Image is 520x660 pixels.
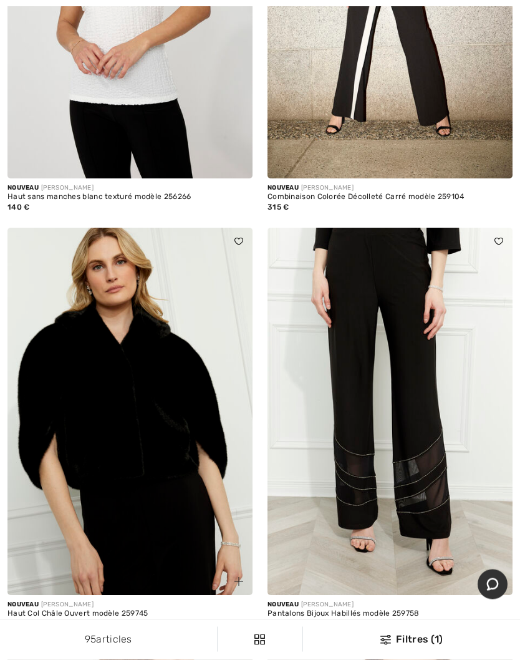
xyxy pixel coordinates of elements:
[7,228,253,596] img: Haut Col Châle Ouvert modèle 259745. Noir
[267,228,513,596] img: Pantalons Bijoux Habillés modèle 259758. Noir
[267,193,513,202] div: Combinaison Colorée Décolleté Carré modèle 259104
[234,238,243,246] img: heart_black_full.svg
[85,633,97,645] span: 95
[311,632,513,647] div: Filtres (1)
[7,185,39,192] span: Nouveau
[380,635,391,645] img: Filtres
[7,184,253,193] div: [PERSON_NAME]
[267,203,289,212] span: 315 €
[267,184,513,193] div: [PERSON_NAME]
[478,570,508,601] iframe: Ouvre un widget dans lequel vous pouvez chatter avec l’un de nos agents
[7,601,39,609] span: Nouveau
[267,601,513,610] div: [PERSON_NAME]
[7,203,30,212] span: 140 €
[7,193,253,202] div: Haut sans manches blanc texturé modèle 256266
[7,610,253,619] div: Haut Col Châle Ouvert modèle 259745
[267,601,299,609] span: Nouveau
[267,610,513,619] div: Pantalons Bijoux Habillés modèle 259758
[494,238,503,246] img: heart_black_full.svg
[267,185,299,192] span: Nouveau
[234,578,243,586] img: plus_v2.svg
[7,601,253,610] div: [PERSON_NAME]
[254,634,265,645] img: Filtres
